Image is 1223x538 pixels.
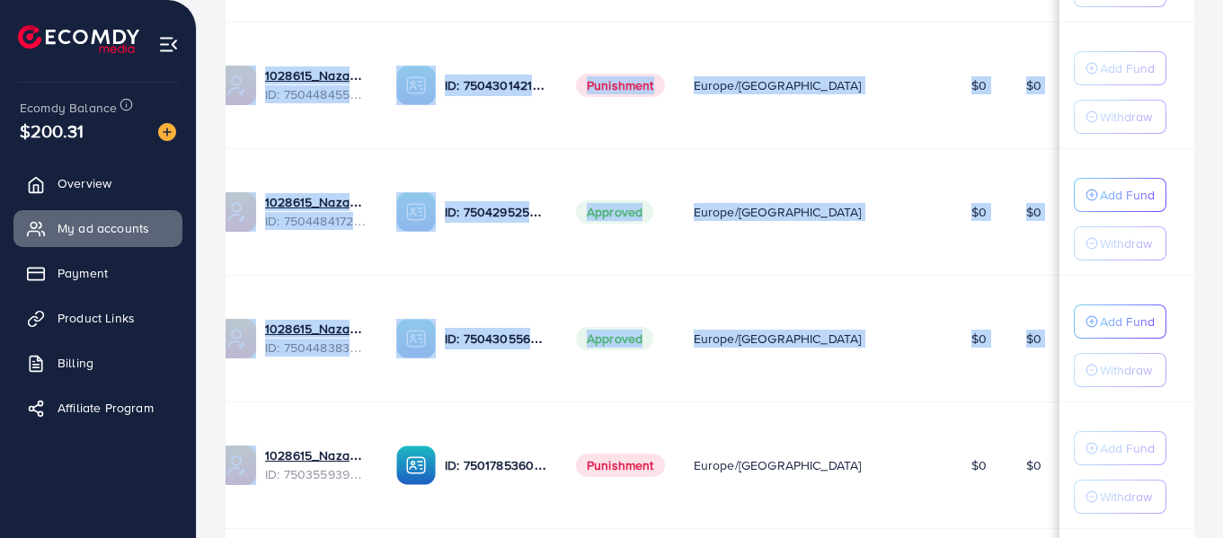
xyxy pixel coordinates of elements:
p: Add Fund [1100,184,1155,206]
p: Withdraw [1100,233,1152,254]
div: <span class='underline'>1028615_Nazaagency_New_restavrator_02</span></br>7504484172883509265 [265,193,368,230]
a: 1028615_Nazaagency_New_restavrator_01 [265,320,368,338]
button: Withdraw [1074,100,1166,134]
a: Billing [13,345,182,381]
span: Europe/[GEOGRAPHIC_DATA] [694,330,862,348]
div: <span class='underline'>1028615_Nazaagency_New_restavrator_01</span></br>7504483836076867601 [265,320,368,357]
img: ic-ads-acc.e4c84228.svg [217,319,256,358]
a: My ad accounts [13,210,182,246]
img: ic-ads-acc.e4c84228.svg [217,445,256,485]
span: $0 [971,76,987,94]
button: Add Fund [1074,304,1166,339]
a: 1028615_Nazaagency_New_restavrator_02 [265,193,368,211]
p: Add Fund [1100,437,1155,459]
button: Add Fund [1074,178,1166,212]
img: ic-ads-acc.e4c84228.svg [217,192,256,232]
span: Billing [58,354,93,372]
p: Withdraw [1100,359,1152,381]
span: Europe/[GEOGRAPHIC_DATA] [694,76,862,94]
span: $0 [1026,203,1041,221]
a: Product Links [13,300,182,336]
a: 1028615_Nazaagency_New_eggpillow [265,66,368,84]
span: ID: 7504484172883509265 [265,212,368,230]
p: ID: 7504305563809759240 [445,328,547,349]
img: ic-ba-acc.ded83a64.svg [396,66,436,105]
p: Withdraw [1100,106,1152,128]
button: Add Fund [1074,51,1166,85]
a: 1028615_Nazaagency_New_moneyfarm [265,446,368,464]
span: Punishment [576,74,665,97]
img: ic-ba-acc.ded83a64.svg [396,192,436,232]
span: $0 [971,330,987,348]
div: <span class='underline'>1028615_Nazaagency_New_moneyfarm</span></br>7503559395683516423 [265,446,368,483]
span: Europe/[GEOGRAPHIC_DATA] [694,203,862,221]
span: $0 [971,203,987,221]
button: Withdraw [1074,226,1166,260]
button: Add Fund [1074,431,1166,465]
a: Overview [13,165,182,201]
img: ic-ba-acc.ded83a64.svg [396,445,436,485]
a: Payment [13,255,182,291]
p: ID: 7504301421878345744 [445,75,547,96]
iframe: Chat [1147,457,1210,525]
span: ID: 7503559395683516423 [265,465,368,483]
span: Ecomdy Balance [20,99,117,117]
img: ic-ads-acc.e4c84228.svg [217,66,256,105]
p: Add Fund [1100,311,1155,332]
a: Affiliate Program [13,390,182,426]
span: $0 [1026,456,1041,474]
p: Withdraw [1100,486,1152,507]
span: Affiliate Program [58,399,154,417]
img: menu [158,34,179,55]
span: Europe/[GEOGRAPHIC_DATA] [694,456,862,474]
span: Product Links [58,309,135,327]
span: Punishment [576,454,665,477]
span: $0 [1026,330,1041,348]
span: Overview [58,174,111,192]
span: $0 [971,456,987,474]
span: My ad accounts [58,219,149,237]
img: logo [18,25,139,53]
span: ID: 7504484553650814977 [265,85,368,103]
span: Approved [576,200,653,224]
span: $200.31 [20,118,84,144]
p: Add Fund [1100,57,1155,79]
span: Approved [576,327,653,350]
button: Withdraw [1074,480,1166,514]
span: Payment [58,264,108,282]
button: Withdraw [1074,353,1166,387]
span: ID: 7504483836076867601 [265,339,368,357]
img: ic-ba-acc.ded83a64.svg [396,319,436,358]
p: ID: 7501785360595206161 [445,454,547,476]
img: image [158,123,176,141]
p: ID: 7504295252866875408 [445,201,547,223]
span: $0 [1026,76,1041,94]
div: <span class='underline'>1028615_Nazaagency_New_eggpillow</span></br>7504484553650814977 [265,66,368,103]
